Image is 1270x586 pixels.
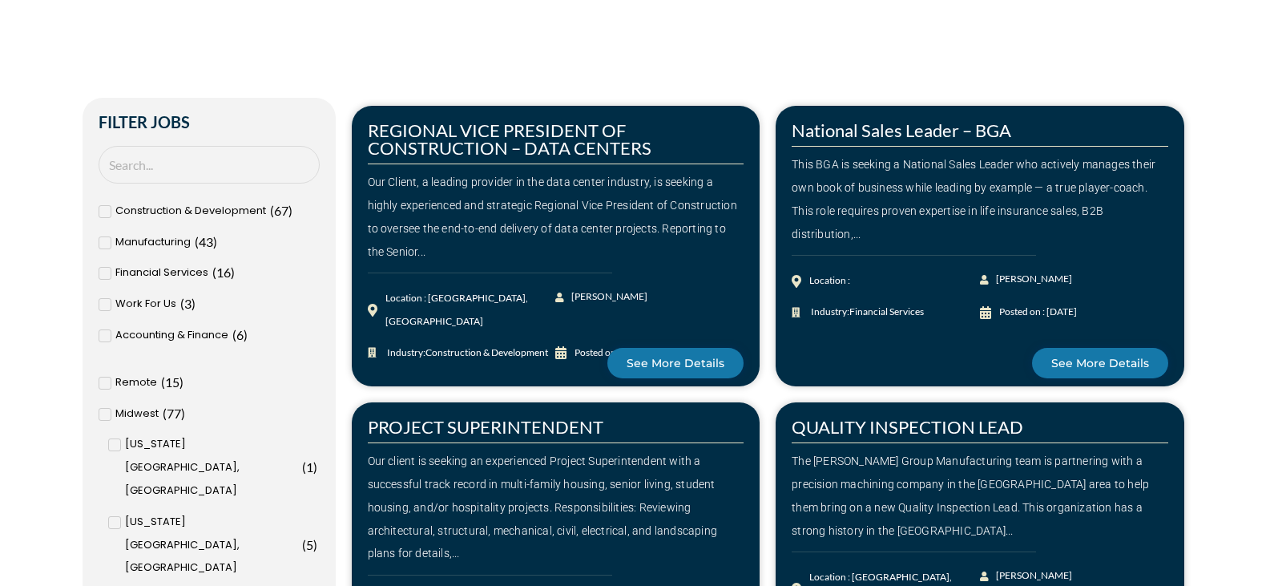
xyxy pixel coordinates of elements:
[1051,358,1149,369] span: See More Details
[306,459,313,475] span: 1
[231,265,235,280] span: )
[181,406,185,421] span: )
[115,371,157,394] span: Remote
[792,416,1023,438] a: QUALITY INSPECTION LEAD
[115,293,176,316] span: Work For Us
[163,406,167,421] span: (
[567,285,647,309] span: [PERSON_NAME]
[99,114,320,130] h2: Filter Jobs
[368,119,651,159] a: REGIONAL VICE PRESIDENT OF CONSTRUCTION – DATA CENTERS
[555,285,649,309] a: [PERSON_NAME]
[792,301,980,324] a: Industry:Financial Services
[792,153,1168,245] div: This BGA is seeking a National Sales Leader who actively manages their own book of business while...
[244,327,248,342] span: )
[306,537,313,552] span: 5
[313,459,317,475] span: )
[607,348,744,378] a: See More Details
[236,327,244,342] span: 6
[368,416,603,438] a: PROJECT SUPERINTENDENT
[199,234,213,249] span: 43
[125,433,298,502] span: [US_STATE][GEOGRAPHIC_DATA], [GEOGRAPHIC_DATA]
[184,296,192,311] span: 3
[302,459,306,475] span: (
[115,261,208,285] span: Financial Services
[368,171,744,263] div: Our Client, a leading provider in the data center industry, is seeking a highly experienced and s...
[115,402,159,426] span: Midwest
[180,296,184,311] span: (
[368,450,744,565] div: Our client is seeking an experienced Project Superintendent with a successful track record in mul...
[288,203,292,218] span: )
[849,305,924,317] span: Financial Services
[212,265,216,280] span: (
[179,374,183,390] span: )
[792,119,1011,141] a: National Sales Leader – BGA
[809,269,850,293] div: Location :
[195,234,199,249] span: (
[980,268,1074,291] a: [PERSON_NAME]
[313,537,317,552] span: )
[216,265,231,280] span: 16
[302,537,306,552] span: (
[385,287,556,333] div: Location : [GEOGRAPHIC_DATA], [GEOGRAPHIC_DATA]
[627,358,724,369] span: See More Details
[161,374,165,390] span: (
[165,374,179,390] span: 15
[115,231,191,254] span: Manufacturing
[115,324,228,347] span: Accounting & Finance
[270,203,274,218] span: (
[807,301,924,324] span: Industry:
[992,268,1072,291] span: [PERSON_NAME]
[999,301,1077,324] div: Posted on : [DATE]
[167,406,181,421] span: 77
[213,234,217,249] span: )
[274,203,288,218] span: 67
[125,511,298,580] span: [US_STATE][GEOGRAPHIC_DATA], [GEOGRAPHIC_DATA]
[99,146,320,184] input: Search Job
[115,200,266,223] span: Construction & Development
[232,327,236,342] span: (
[192,296,196,311] span: )
[1032,348,1168,378] a: See More Details
[792,450,1168,542] div: The [PERSON_NAME] Group Manufacturing team is partnering with a precision machining company in th...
